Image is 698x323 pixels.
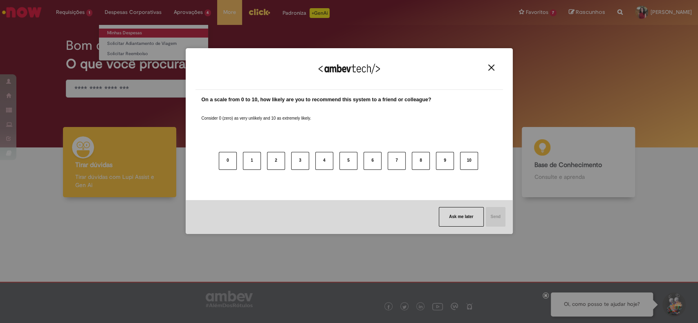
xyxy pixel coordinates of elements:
button: 5 [339,152,357,170]
button: Close [486,64,497,71]
label: On a scale from 0 to 10, how likely are you to recommend this system to a friend or colleague? [202,96,431,104]
button: 6 [364,152,382,170]
button: 3 [291,152,309,170]
img: Logo Ambevtech [319,64,380,74]
button: 2 [267,152,285,170]
button: 7 [388,152,406,170]
img: Close [488,65,494,71]
button: 1 [243,152,261,170]
button: 9 [436,152,454,170]
button: 4 [315,152,333,170]
button: 0 [219,152,237,170]
button: Ask me later [439,207,483,227]
button: 10 [460,152,478,170]
button: 8 [412,152,430,170]
label: Consider 0 (zero) as very unlikely and 10 as extremely likely. [202,106,311,121]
